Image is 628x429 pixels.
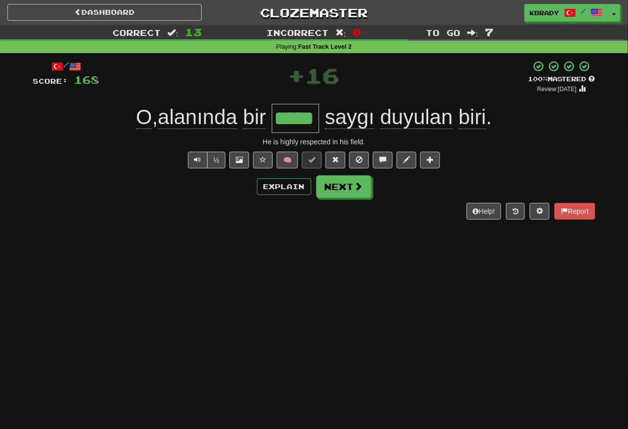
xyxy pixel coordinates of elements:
[326,152,345,168] button: Reset to 0% Mastered (alt+r)
[316,175,371,198] button: Next
[253,152,273,168] button: Favorite sentence (alt+f)
[298,43,352,50] strong: Fast Track Level 2
[537,86,577,93] small: Review: [DATE]
[554,203,595,220] button: Report
[468,29,479,37] span: :
[277,152,298,168] button: 🧠
[581,8,586,15] span: /
[207,152,226,168] button: ½
[136,105,152,129] span: O
[74,73,100,86] span: 168
[380,105,453,129] span: duyulan
[349,152,369,168] button: Ignore sentence (alt+i)
[266,28,329,37] span: Incorrect
[7,4,202,21] a: Dashboard
[158,105,237,129] span: alanında
[485,26,493,38] span: 7
[185,26,202,38] span: 13
[459,105,486,129] span: biri
[257,178,311,195] button: Explain
[397,152,416,168] button: Edit sentence (alt+d)
[420,152,440,168] button: Add to collection (alt+a)
[335,29,346,37] span: :
[33,77,69,85] span: Score:
[188,152,208,168] button: Play sentence audio (ctl+space)
[186,152,226,168] div: Text-to-speech controls
[528,75,595,84] div: Mastered
[288,60,305,90] span: +
[168,29,179,37] span: :
[112,28,161,37] span: Correct
[467,203,502,220] button: Help!
[305,63,340,87] span: 16
[325,105,374,129] span: saygı
[528,75,548,83] span: 100 %
[506,203,525,220] button: Round history (alt+y)
[302,152,322,168] button: Set this sentence to 100% Mastered (alt+m)
[373,152,393,168] button: Discuss sentence (alt+u)
[243,105,266,129] span: bir
[33,137,595,147] div: He is highly respected in his field.
[530,8,559,17] span: kbrady
[319,105,492,129] span: .
[33,60,100,72] div: /
[353,26,362,38] span: 0
[426,28,461,37] span: To go
[524,4,608,22] a: kbrady /
[217,4,411,21] a: Clozemaster
[229,152,249,168] button: Show image (alt+x)
[136,105,272,129] span: ,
